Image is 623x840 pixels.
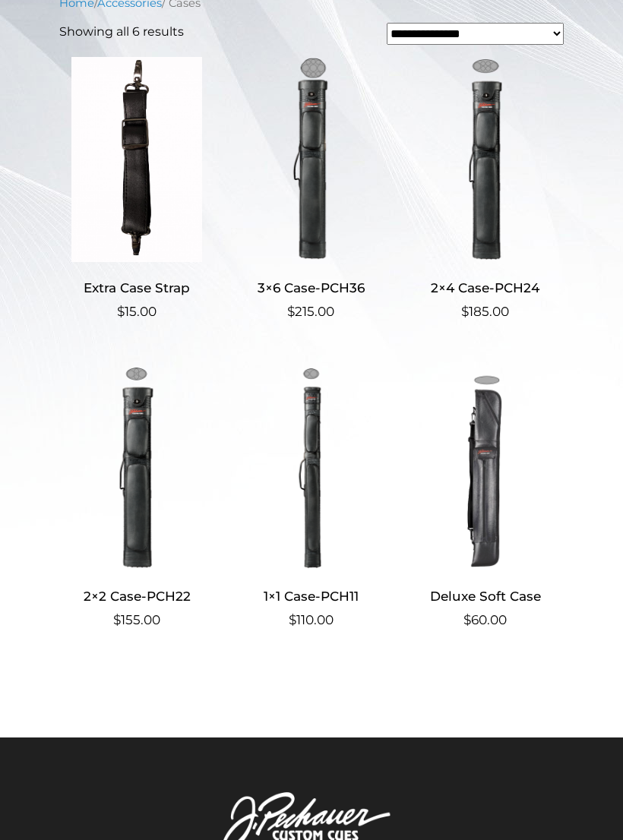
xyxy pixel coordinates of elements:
[463,613,471,628] span: $
[233,58,388,323] a: 3×6 Case-PCH36 $215.00
[233,583,388,611] h2: 1×1 Case-PCH11
[287,305,295,320] span: $
[233,58,388,263] img: 3x6 Case-PCH36
[117,305,157,320] bdi: 15.00
[463,613,507,628] bdi: 60.00
[233,365,388,630] a: 1×1 Case-PCH11 $110.00
[233,365,388,570] img: 1x1 Case-PCH11
[408,58,563,263] img: 2x4 Case-PCH24
[59,58,214,323] a: Extra Case Strap $15.00
[408,365,563,570] img: Deluxe Soft Case
[289,613,296,628] span: $
[233,275,388,303] h2: 3×6 Case-PCH36
[289,613,334,628] bdi: 110.00
[59,58,214,263] img: Extra Case Strap
[387,24,564,46] select: Shop order
[59,24,184,42] p: Showing all 6 results
[113,613,121,628] span: $
[461,305,509,320] bdi: 185.00
[59,365,214,630] a: 2×2 Case-PCH22 $155.00
[117,305,125,320] span: $
[408,583,563,611] h2: Deluxe Soft Case
[408,58,563,323] a: 2×4 Case-PCH24 $185.00
[408,365,563,630] a: Deluxe Soft Case $60.00
[113,613,160,628] bdi: 155.00
[59,365,214,570] img: 2x2 Case-PCH22
[408,275,563,303] h2: 2×4 Case-PCH24
[461,305,469,320] span: $
[59,275,214,303] h2: Extra Case Strap
[59,583,214,611] h2: 2×2 Case-PCH22
[287,305,334,320] bdi: 215.00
